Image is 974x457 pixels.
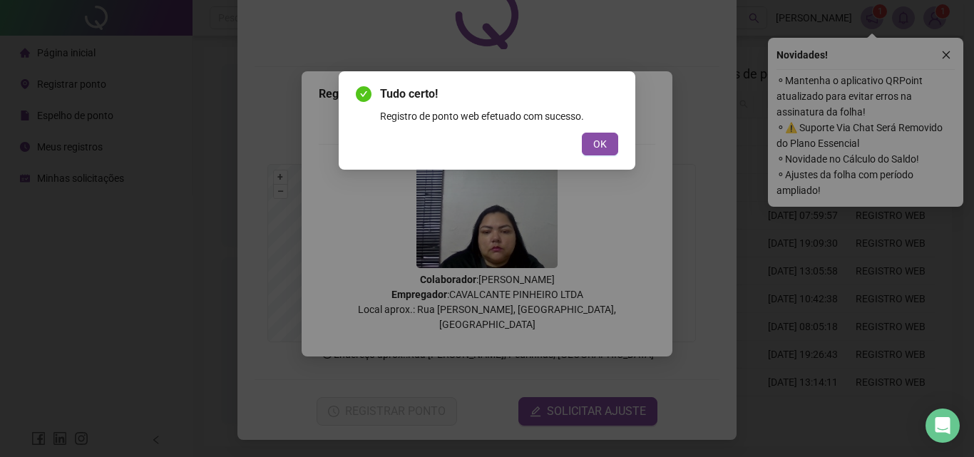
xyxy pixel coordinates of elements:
[593,136,607,152] span: OK
[582,133,618,155] button: OK
[356,86,371,102] span: check-circle
[926,409,960,443] div: Open Intercom Messenger
[380,86,618,103] span: Tudo certo!
[380,108,618,124] div: Registro de ponto web efetuado com sucesso.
